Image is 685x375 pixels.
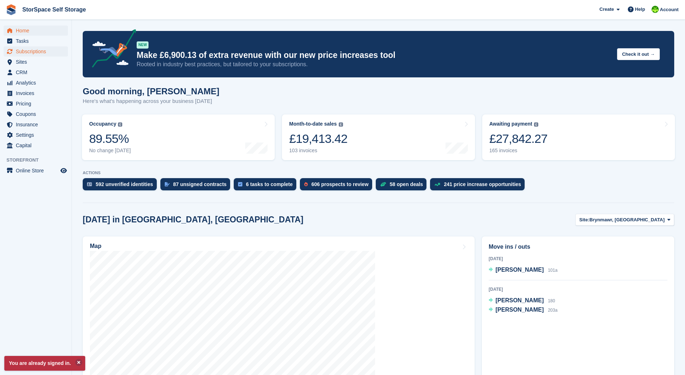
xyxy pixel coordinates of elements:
[652,6,659,13] img: paul catt
[82,114,275,160] a: Occupancy 89.55% No change [DATE]
[489,148,548,154] div: 165 invoices
[83,97,219,105] p: Here's what's happening across your business [DATE]
[4,140,68,150] a: menu
[4,57,68,67] a: menu
[635,6,645,13] span: Help
[660,6,679,13] span: Account
[83,171,674,175] p: ACTIONS
[96,181,153,187] div: 592 unverified identities
[16,57,59,67] span: Sites
[311,181,369,187] div: 606 prospects to review
[548,268,558,273] span: 101a
[4,99,68,109] a: menu
[137,41,149,49] div: NEW
[496,297,544,303] span: [PERSON_NAME]
[4,166,68,176] a: menu
[489,306,557,315] a: [PERSON_NAME] 203a
[4,46,68,57] a: menu
[496,307,544,313] span: [PERSON_NAME]
[390,181,423,187] div: 58 open deals
[575,214,674,226] button: Site: Brynmawr, [GEOGRAPHIC_DATA]
[289,131,347,146] div: £19,413.42
[16,109,59,119] span: Coupons
[137,60,611,68] p: Rooted in industry best practices, but tailored to your subscriptions.
[83,86,219,96] h1: Good morning, [PERSON_NAME]
[19,4,89,15] a: StorSpace Self Storage
[4,26,68,36] a: menu
[87,182,92,186] img: verify_identity-adf6edd0f0f0b5bbfe63781bf79b02c33cf7c696d77639b501bdc392416b5a36.svg
[16,99,59,109] span: Pricing
[246,181,293,187] div: 6 tasks to complete
[599,6,614,13] span: Create
[6,157,72,164] span: Storefront
[86,29,136,70] img: price-adjustments-announcement-icon-8257ccfd72463d97f412b2fc003d46551f7dbcb40ab6d574587a9cd5c0d94...
[430,178,528,194] a: 241 price increase opportunities
[489,243,667,251] h2: Move ins / outs
[548,308,558,313] span: 203a
[489,256,667,262] div: [DATE]
[118,122,122,127] img: icon-info-grey-7440780725fd019a000dd9b08b2336e03edf1995a4989e88bcd33f0948082b44.svg
[489,121,533,127] div: Awaiting payment
[238,182,242,186] img: task-75834270c22a3079a89374b754ae025e5fb1db73e45f91037f5363f120a921f8.svg
[16,26,59,36] span: Home
[16,36,59,46] span: Tasks
[165,182,170,186] img: contract_signature_icon-13c848040528278c33f63329250d36e43548de30e8caae1d1a13099fd9432cc5.svg
[376,178,430,194] a: 58 open deals
[160,178,234,194] a: 87 unsigned contracts
[90,243,101,249] h2: Map
[289,121,337,127] div: Month-to-date sales
[304,182,308,186] img: prospect-51fa495bee0391a8d652442698ab0144808aea92771e9ea1ae160a38d050c398.svg
[4,356,85,371] p: You are already signed in.
[83,178,160,194] a: 592 unverified identities
[16,130,59,140] span: Settings
[59,166,68,175] a: Preview store
[489,286,667,293] div: [DATE]
[4,78,68,88] a: menu
[16,88,59,98] span: Invoices
[548,298,555,303] span: 180
[489,131,548,146] div: £27,842.27
[173,181,227,187] div: 87 unsigned contracts
[16,78,59,88] span: Analytics
[4,67,68,77] a: menu
[482,114,675,160] a: Awaiting payment £27,842.27 165 invoices
[16,119,59,130] span: Insurance
[16,46,59,57] span: Subscriptions
[89,121,116,127] div: Occupancy
[89,131,131,146] div: 89.55%
[282,114,475,160] a: Month-to-date sales £19,413.42 103 invoices
[16,140,59,150] span: Capital
[4,119,68,130] a: menu
[4,88,68,98] a: menu
[617,48,660,60] button: Check it out →
[4,36,68,46] a: menu
[16,166,59,176] span: Online Store
[534,122,538,127] img: icon-info-grey-7440780725fd019a000dd9b08b2336e03edf1995a4989e88bcd33f0948082b44.svg
[489,266,557,275] a: [PERSON_NAME] 101a
[83,215,303,225] h2: [DATE] in [GEOGRAPHIC_DATA], [GEOGRAPHIC_DATA]
[579,216,589,223] span: Site:
[380,182,386,187] img: deal-1b604bf984904fb50ccaf53a9ad4b4a5d6e5aea283cecdc64d6e3604feb123c2.svg
[4,130,68,140] a: menu
[234,178,300,194] a: 6 tasks to complete
[137,50,611,60] p: Make £6,900.13 of extra revenue with our new price increases tool
[489,296,555,306] a: [PERSON_NAME] 180
[589,216,665,223] span: Brynmawr, [GEOGRAPHIC_DATA]
[434,183,440,186] img: price_increase_opportunities-93ffe204e8149a01c8c9dc8f82e8f89637d9d84a8eef4429ea346261dce0b2c0.svg
[444,181,521,187] div: 241 price increase opportunities
[289,148,347,154] div: 103 invoices
[300,178,376,194] a: 606 prospects to review
[16,67,59,77] span: CRM
[339,122,343,127] img: icon-info-grey-7440780725fd019a000dd9b08b2336e03edf1995a4989e88bcd33f0948082b44.svg
[89,148,131,154] div: No change [DATE]
[6,4,17,15] img: stora-icon-8386f47178a22dfd0bd8f6a31ec36ba5ce8667c1dd55bd0f319d3a0aa187defe.svg
[496,267,544,273] span: [PERSON_NAME]
[4,109,68,119] a: menu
